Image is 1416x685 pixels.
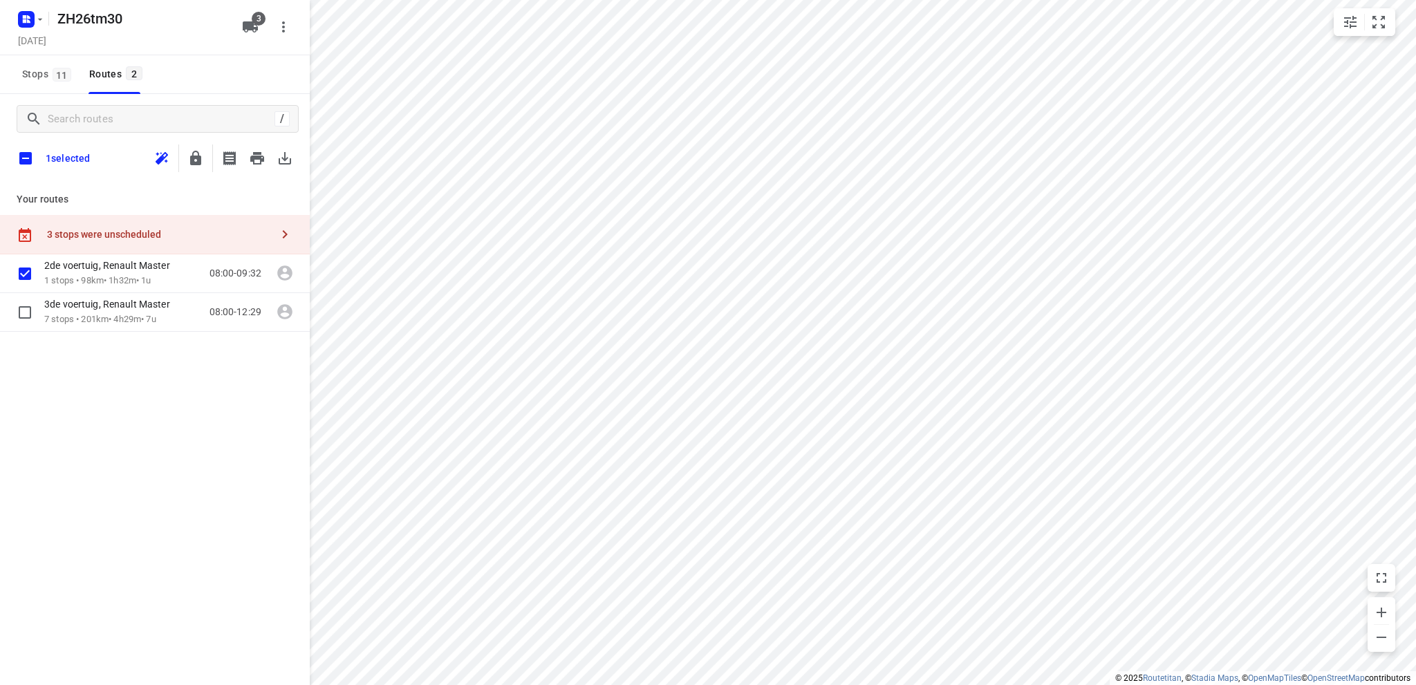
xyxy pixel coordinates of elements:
[1191,673,1238,683] a: Stadia Maps
[209,305,261,319] p: 08:00-12:29
[271,259,299,287] span: Assign driver
[11,260,39,288] span: Select
[1143,673,1182,683] a: Routetitan
[46,153,90,164] p: 1 selected
[182,144,209,172] button: Lock route
[22,66,75,83] span: Stops
[216,144,243,172] span: Print shipping label
[1248,673,1301,683] a: OpenMapTiles
[47,229,271,240] div: 3 stops were unscheduled
[1334,8,1395,36] div: small contained button group
[1115,673,1410,683] li: © 2025 , © , © © contributors
[44,274,184,288] p: 1 stops • 98km • 1h32m • 1u
[1336,8,1364,36] button: Map settings
[12,32,52,48] h5: [DATE]
[271,298,299,326] span: Assign driver
[1365,8,1392,36] button: Fit zoom
[52,8,231,30] h5: Rename
[271,144,299,172] span: Download route
[44,259,178,272] p: 2de voertuig, Renault Master
[243,144,271,172] span: Print route
[148,144,176,172] span: Reoptimize route
[44,313,184,326] p: 7 stops • 201km • 4h29m • 7u
[1307,673,1365,683] a: OpenStreetMap
[11,299,39,326] span: Select
[126,66,142,80] span: 2
[17,192,293,207] p: Your routes
[44,298,178,310] p: 3de voertuig, Renault Master
[209,266,261,281] p: 08:00-09:32
[53,68,71,82] span: 11
[48,109,274,130] input: Search routes
[274,111,290,126] div: /
[236,13,264,41] button: 3
[252,12,265,26] span: 3
[89,66,147,83] div: Routes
